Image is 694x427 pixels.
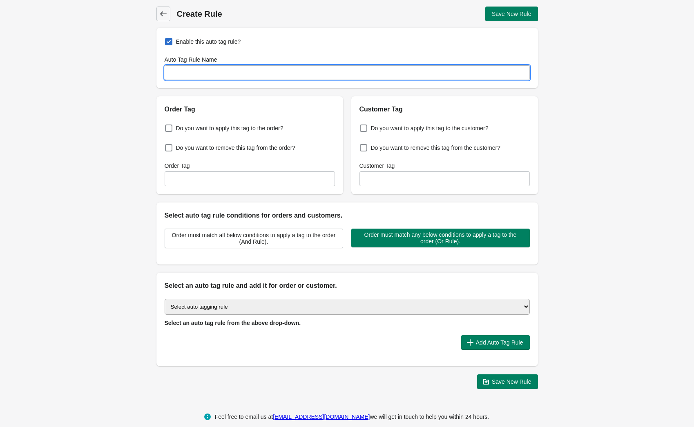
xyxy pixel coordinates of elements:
[359,162,395,170] label: Customer Tag
[215,412,489,422] div: Feel free to email us at we will get in touch to help you within 24 hours.
[492,378,531,385] span: Save New Rule
[371,124,489,132] span: Do you want to apply this tag to the customer?
[172,232,336,245] span: Order must match all below conditions to apply a tag to the order (And Rule).
[176,38,241,46] span: Enable this auto tag rule?
[176,144,296,152] span: Do you want to remove this tag from the order?
[492,11,531,17] span: Save New Rule
[165,211,530,220] h2: Select auto tag rule conditions for orders and customers.
[165,320,301,326] span: Select an auto tag rule from the above drop-down.
[165,229,343,248] button: Order must match all below conditions to apply a tag to the order (And Rule).
[165,162,190,170] label: Order Tag
[165,105,335,114] h2: Order Tag
[461,335,530,350] button: Add Auto Tag Rule
[359,105,530,114] h2: Customer Tag
[485,7,538,21] button: Save New Rule
[358,231,523,245] span: Order must match any below conditions to apply a tag to the order (Or Rule).
[165,56,217,64] label: Auto Tag Rule Name
[177,8,347,20] h1: Create Rule
[176,124,283,132] span: Do you want to apply this tag to the order?
[351,229,530,247] button: Order must match any below conditions to apply a tag to the order (Or Rule).
[476,339,523,346] span: Add Auto Tag Rule
[273,414,370,420] a: [EMAIL_ADDRESS][DOMAIN_NAME]
[165,281,530,291] h2: Select an auto tag rule and add it for order or customer.
[477,374,538,389] button: Save New Rule
[371,144,500,152] span: Do you want to remove this tag from the customer?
